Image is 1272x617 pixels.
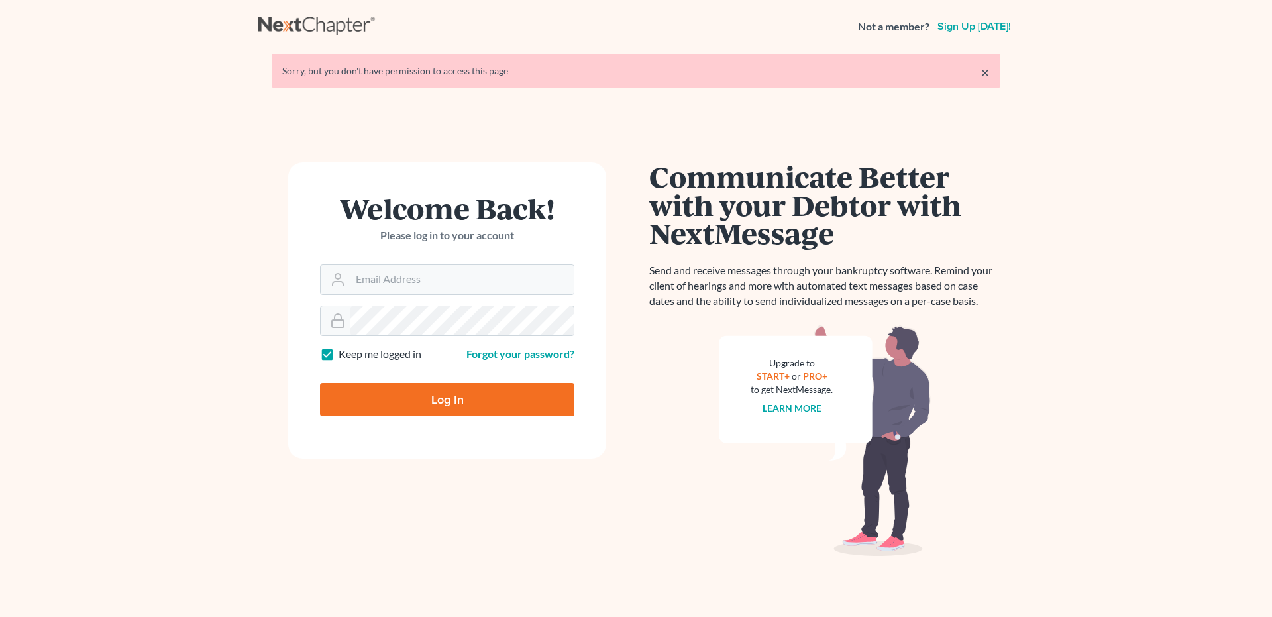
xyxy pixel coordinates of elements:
[339,347,421,362] label: Keep me logged in
[751,383,833,396] div: to get NextMessage.
[282,64,990,78] div: Sorry, but you don't have permission to access this page
[757,370,790,382] a: START+
[858,19,929,34] strong: Not a member?
[751,357,833,370] div: Upgrade to
[719,325,931,557] img: nextmessage_bg-59042aed3d76b12b5cd301f8e5b87938c9018125f34e5fa2b7a6b67550977c72.svg
[320,194,574,223] h1: Welcome Back!
[350,265,574,294] input: Email Address
[649,162,1000,247] h1: Communicate Better with your Debtor with NextMessage
[935,21,1014,32] a: Sign up [DATE]!
[320,383,574,416] input: Log In
[763,402,821,414] a: Learn more
[803,370,827,382] a: PRO+
[980,64,990,80] a: ×
[792,370,801,382] span: or
[320,228,574,243] p: Please log in to your account
[466,347,574,360] a: Forgot your password?
[649,263,1000,309] p: Send and receive messages through your bankruptcy software. Remind your client of hearings and mo...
